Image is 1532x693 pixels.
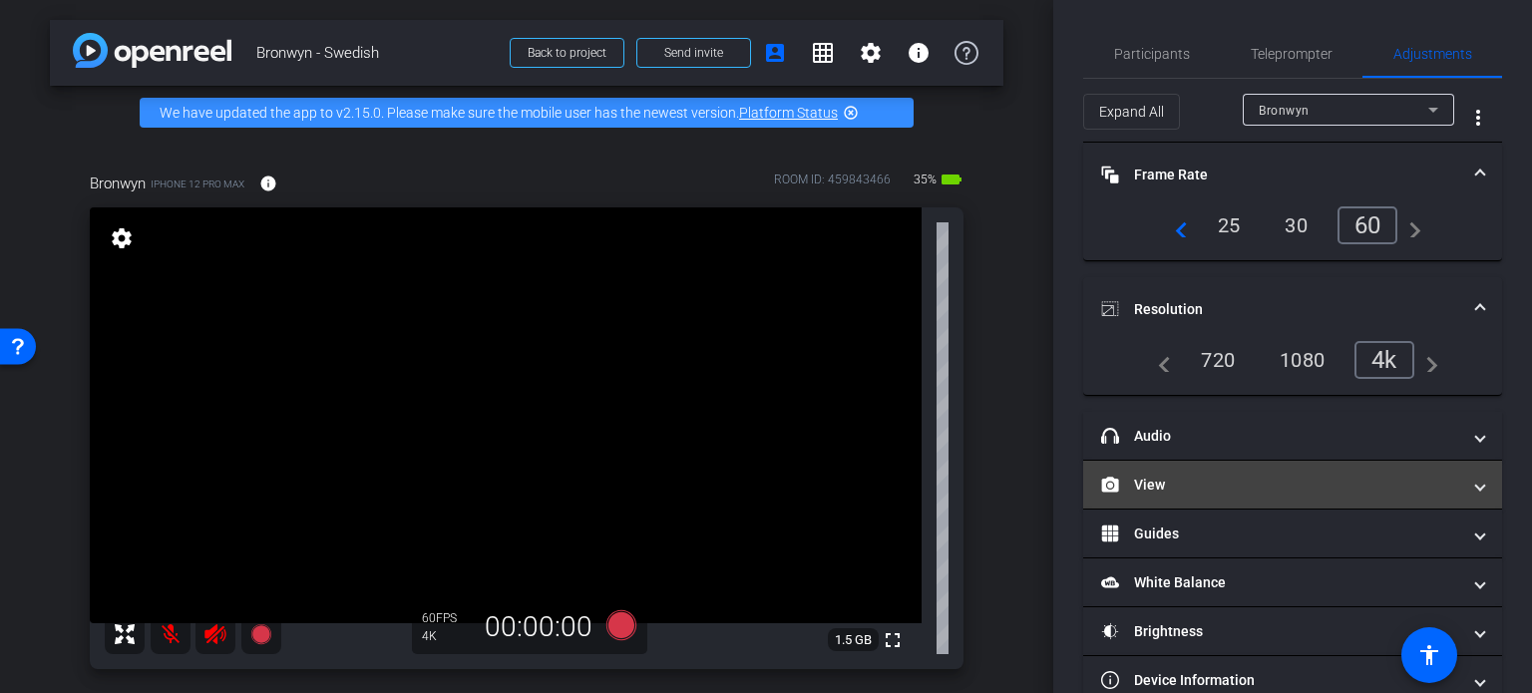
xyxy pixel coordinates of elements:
button: Send invite [636,38,751,68]
mat-icon: more_vert [1466,106,1490,130]
div: ROOM ID: 459843466 [774,171,891,199]
mat-icon: navigate_next [1414,348,1438,372]
span: 35% [911,164,940,195]
mat-icon: battery_std [940,168,963,191]
mat-icon: highlight_off [843,105,859,121]
mat-panel-title: White Balance [1101,572,1460,593]
mat-panel-title: View [1101,475,1460,496]
mat-icon: grid_on [811,41,835,65]
div: 4k [1354,341,1414,379]
mat-expansion-panel-header: Frame Rate [1083,143,1502,206]
span: Back to project [528,46,606,60]
span: Bronwyn [1259,104,1310,118]
div: 4K [422,628,472,644]
mat-expansion-panel-header: View [1083,461,1502,509]
span: iPhone 12 Pro Max [151,176,244,191]
button: More Options for Adjustments Panel [1454,94,1502,142]
a: Platform Status [739,105,838,121]
mat-icon: accessibility [1417,643,1441,667]
div: 60 [1338,206,1398,244]
mat-panel-title: Resolution [1101,299,1460,320]
span: Send invite [664,45,723,61]
div: 1080 [1265,343,1340,377]
mat-icon: settings [108,226,136,250]
mat-icon: account_box [763,41,787,65]
mat-expansion-panel-header: Audio [1083,412,1502,460]
mat-icon: settings [859,41,883,65]
span: Teleprompter [1251,47,1333,61]
div: Resolution [1083,341,1502,395]
span: Bronwyn - Swedish [256,33,498,73]
img: app-logo [73,33,231,68]
mat-expansion-panel-header: Guides [1083,510,1502,557]
mat-icon: navigate_before [1147,348,1171,372]
mat-icon: info [259,174,277,192]
mat-expansion-panel-header: Brightness [1083,607,1502,655]
mat-panel-title: Audio [1101,426,1460,447]
div: 60 [422,610,472,626]
mat-expansion-panel-header: Resolution [1083,277,1502,341]
div: 30 [1270,208,1323,242]
span: Participants [1114,47,1190,61]
span: Adjustments [1393,47,1472,61]
mat-icon: navigate_before [1164,213,1188,237]
span: Expand All [1099,93,1164,131]
button: Expand All [1083,94,1180,130]
div: 720 [1186,343,1250,377]
mat-icon: navigate_next [1397,213,1421,237]
div: We have updated the app to v2.15.0. Please make sure the mobile user has the newest version. [140,98,914,128]
div: 25 [1203,208,1256,242]
span: FPS [436,611,457,625]
div: 00:00:00 [472,610,605,644]
mat-panel-title: Guides [1101,523,1460,544]
mat-panel-title: Frame Rate [1101,165,1460,185]
span: 1.5 GB [828,628,879,652]
div: Frame Rate [1083,206,1502,260]
mat-icon: fullscreen [881,628,905,652]
mat-panel-title: Device Information [1101,670,1460,691]
mat-panel-title: Brightness [1101,621,1460,642]
button: Back to project [510,38,624,68]
mat-expansion-panel-header: White Balance [1083,558,1502,606]
mat-icon: info [907,41,931,65]
span: Bronwyn [90,173,146,194]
